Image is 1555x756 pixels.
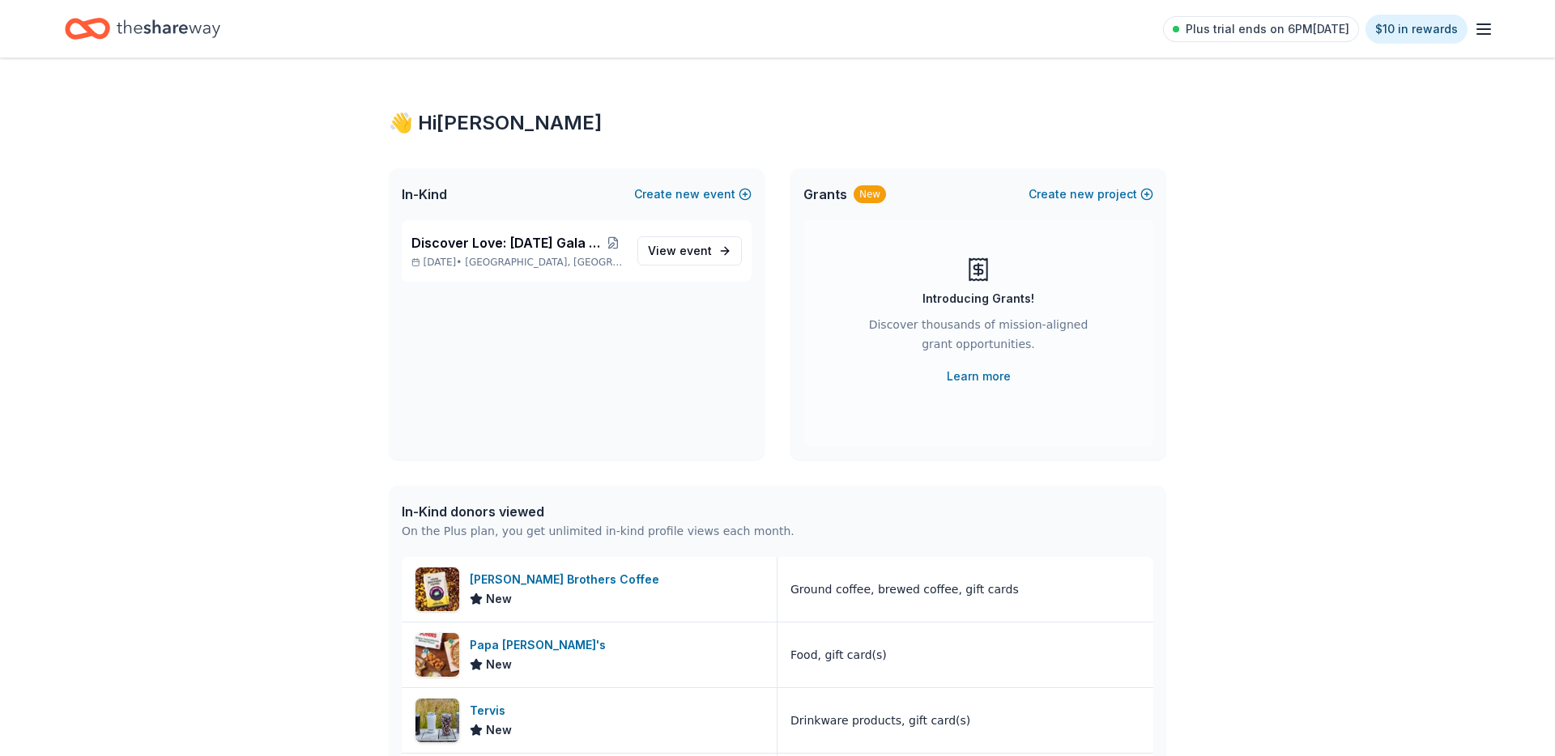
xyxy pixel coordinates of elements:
[465,256,624,269] span: [GEOGRAPHIC_DATA], [GEOGRAPHIC_DATA]
[470,570,666,589] div: [PERSON_NAME] Brothers Coffee
[947,367,1011,386] a: Learn more
[790,711,970,730] div: Drinkware products, gift card(s)
[486,655,512,674] span: New
[803,185,847,204] span: Grants
[680,244,712,257] span: event
[868,315,1088,360] div: Discover thousands of mission-aligned grant opportunities.
[411,256,624,269] p: [DATE] •
[486,720,512,740] span: New
[1186,19,1349,39] span: Plus trial ends on 6PM[DATE]
[470,701,512,720] div: Tervis
[411,233,603,253] span: Discover Love: [DATE] Gala & Silent Auction
[415,633,459,677] img: Image for Papa John's
[922,289,1034,308] div: Introducing Grants!
[854,185,886,203] div: New
[415,567,459,611] img: Image for Heine Brothers Coffee
[402,185,447,204] span: In-Kind
[402,521,795,541] div: On the Plus plan, you get unlimited in-kind profile views each month.
[470,635,612,655] div: Papa [PERSON_NAME]'s
[790,580,1019,599] div: Ground coffee, brewed coffee, gift cards
[1163,16,1359,42] a: Plus trial ends on 6PM[DATE]
[486,589,512,609] span: New
[1365,15,1468,44] a: $10 in rewards
[648,241,712,261] span: View
[675,185,700,204] span: new
[790,645,887,665] div: Food, gift card(s)
[402,502,795,521] div: In-Kind donors viewed
[634,185,752,204] button: Createnewevent
[1070,185,1094,204] span: new
[1029,185,1153,204] button: Createnewproject
[415,699,459,742] img: Image for Tervis
[65,10,220,48] a: Home
[637,236,742,265] a: View event
[389,110,1166,136] div: 👋 Hi [PERSON_NAME]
